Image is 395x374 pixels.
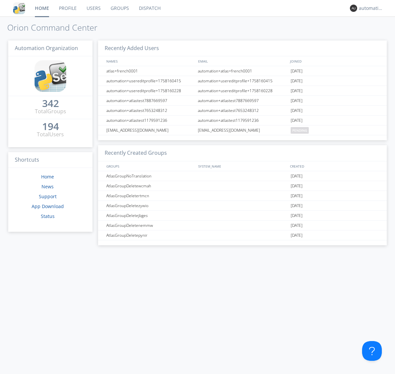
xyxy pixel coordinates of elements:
h3: Recently Added Users [98,40,387,57]
div: automation+atlas0035 [359,5,383,12]
a: Status [41,213,55,219]
a: App Download [32,203,64,209]
a: AtlasGroupDeletejbges[DATE] [98,211,387,221]
a: automation+atlastest1179591236automation+atlastest1179591236[DATE] [98,116,387,125]
div: automation+atlastest7887669597 [196,96,289,105]
span: [DATE] [291,66,303,76]
h3: Recently Created Groups [98,145,387,161]
div: automation+usereditprofile+1758160415 [196,76,289,86]
img: cddb5a64eb264b2086981ab96f4c1ba7 [13,2,25,14]
div: automation+atlastest1179591236 [196,116,289,125]
a: automation+atlastest7653248312automation+atlastest7653248312[DATE] [98,106,387,116]
a: Home [41,174,54,180]
a: automation+usereditprofile+1758160228automation+usereditprofile+1758160228[DATE] [98,86,387,96]
div: AtlasGroupDeletertmcn [105,191,196,200]
div: AtlasGroupDeletezywio [105,201,196,210]
a: News [41,183,54,190]
div: AtlasGroupDeletewcmah [105,181,196,191]
a: automation+usereditprofile+1758160415automation+usereditprofile+1758160415[DATE] [98,76,387,86]
div: Total Groups [35,108,66,115]
div: JOINED [288,56,381,66]
div: automation+atlastest7887669597 [105,96,196,105]
div: automation+usereditprofile+1758160228 [105,86,196,95]
img: 373638.png [350,5,357,12]
span: [DATE] [291,106,303,116]
div: AtlasGroupDeletepynir [105,230,196,240]
div: Total Users [37,131,64,138]
div: automation+usereditprofile+1758160228 [196,86,289,95]
div: automation+atlastest1179591236 [105,116,196,125]
a: AtlasGroupNoTranslation[DATE] [98,171,387,181]
a: AtlasGroupDeletewcmah[DATE] [98,181,387,191]
a: automation+atlastest7887669597automation+atlastest7887669597[DATE] [98,96,387,106]
a: Support [39,193,57,200]
div: automation+atlastest7653248312 [196,106,289,115]
span: [DATE] [291,171,303,181]
span: [DATE] [291,96,303,106]
a: AtlasGroupDeletezywio[DATE] [98,201,387,211]
div: [EMAIL_ADDRESS][DOMAIN_NAME] [105,125,196,135]
div: AtlasGroupDeletenemmw [105,221,196,230]
span: [DATE] [291,221,303,230]
span: [DATE] [291,116,303,125]
a: AtlasGroupDeletertmcn[DATE] [98,191,387,201]
div: EMAIL [197,56,288,66]
span: Automation Organization [15,44,78,52]
div: 194 [42,123,59,130]
a: 194 [42,123,59,131]
span: [DATE] [291,86,303,96]
div: automation+usereditprofile+1758160415 [105,76,196,86]
a: AtlasGroupDeletenemmw[DATE] [98,221,387,230]
iframe: Toggle Customer Support [362,341,382,361]
div: [EMAIL_ADDRESS][DOMAIN_NAME] [196,125,289,135]
div: SYSTEM_NAME [197,161,288,171]
span: pending [291,127,309,134]
div: AtlasGroupNoTranslation [105,171,196,181]
a: AtlasGroupDeletepynir[DATE] [98,230,387,240]
span: [DATE] [291,201,303,211]
span: [DATE] [291,76,303,86]
div: automation+atlas+french0001 [196,66,289,76]
div: AtlasGroupDeletejbges [105,211,196,220]
div: atlas+french0001 [105,66,196,76]
img: cddb5a64eb264b2086981ab96f4c1ba7 [35,60,66,92]
h3: Shortcuts [8,152,92,168]
div: GROUPS [105,161,195,171]
a: 342 [42,100,59,108]
span: [DATE] [291,230,303,240]
div: automation+atlastest7653248312 [105,106,196,115]
div: CREATED [288,161,381,171]
div: NAMES [105,56,195,66]
a: [EMAIL_ADDRESS][DOMAIN_NAME][EMAIL_ADDRESS][DOMAIN_NAME]pending [98,125,387,135]
span: [DATE] [291,211,303,221]
a: atlas+french0001automation+atlas+french0001[DATE] [98,66,387,76]
div: 342 [42,100,59,107]
span: [DATE] [291,191,303,201]
span: [DATE] [291,181,303,191]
